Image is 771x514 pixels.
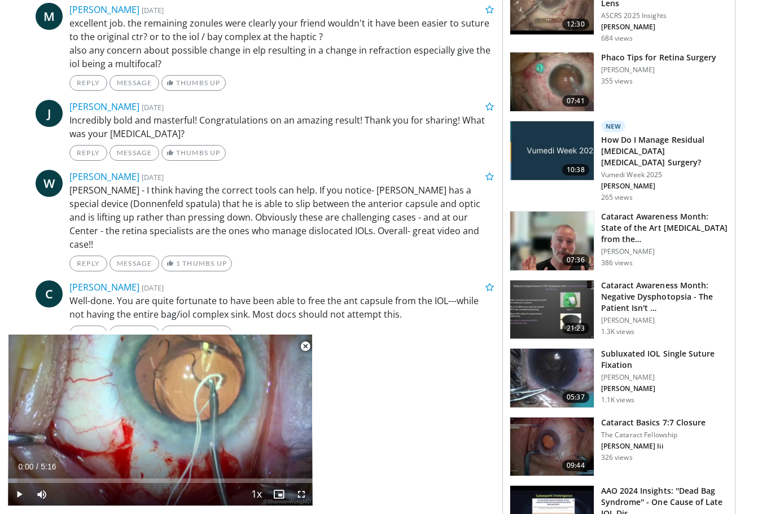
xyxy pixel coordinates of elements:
p: Incredibly bold and masterful! Congratulations on an amazing result! Thank you for sharing! What ... [69,113,494,140]
span: 09:44 [562,460,589,471]
p: 386 views [601,258,633,267]
a: 07:41 Phaco Tips for Retina Surgery [PERSON_NAME] 355 views [510,52,728,112]
p: [PERSON_NAME] Iii [601,442,706,451]
a: 07:36 Cataract Awareness Month: State of the Art [MEDICAL_DATA] from the… [PERSON_NAME] 386 views [510,211,728,271]
p: Vumedi Week 2025 [601,170,728,179]
a: 10:38 New How Do I Manage Residual [MEDICAL_DATA] [MEDICAL_DATA] Surgery? Vumedi Week 2025 [PERSO... [510,121,728,202]
a: [PERSON_NAME] [69,100,139,113]
p: 684 views [601,34,633,43]
img: 92cee52b-ab6e-4bb0-a285-0e85590396e8.150x105_q85_crop-smart_upscale.jpg [510,349,594,407]
a: 09:44 Cataract Basics 7:7 Closure The Cataract Fellowship [PERSON_NAME] Iii 326 views [510,417,728,477]
span: 5:16 [41,462,56,471]
h3: Cataract Awareness Month: Negative Dysphotopsia - The Patient Isn't … [601,280,728,314]
span: 0:00 [18,462,33,471]
span: 07:36 [562,254,589,266]
a: Message [109,145,159,161]
a: Reply [69,256,107,271]
a: [PERSON_NAME] [69,281,139,293]
a: Message [109,75,159,91]
p: The Cataract Fellowship [601,430,706,440]
img: 9de77dd7-fd7f-4bfc-a5f5-b63e24bf9ce4.jpg.150x105_q85_crop-smart_upscale.jpg [510,121,594,180]
img: fedd9da1-2a85-488b-9284-fc4ec05b8133.150x105_q85_crop-smart_upscale.jpg [510,212,594,270]
small: [DATE] [142,172,164,182]
span: 1 [176,259,181,267]
p: [PERSON_NAME] [601,316,728,325]
a: 21:23 Cataract Awareness Month: Negative Dysphotopsia - The Patient Isn't … [PERSON_NAME] 1.3K views [510,280,728,340]
a: 1 Thumbs Up [161,326,232,341]
p: [PERSON_NAME] [601,373,728,382]
span: 12:30 [562,19,589,30]
p: [PERSON_NAME] [601,384,728,393]
button: Mute [30,483,53,506]
video-js: Video Player [8,335,313,506]
p: New [601,121,626,132]
h3: Cataract Awareness Month: State of the Art [MEDICAL_DATA] from the… [601,211,728,245]
button: Playback Rate [245,483,268,506]
p: [PERSON_NAME] [601,65,717,74]
a: [PERSON_NAME] [69,3,139,16]
button: Enable picture-in-picture mode [268,483,290,506]
p: [PERSON_NAME] [601,23,728,32]
h3: Cataract Basics 7:7 Closure [601,417,706,428]
p: 265 views [601,193,633,202]
p: Well-done. You are quite fortunate to have been able to free the ant capsule from the IOL---while... [69,294,494,321]
button: Play [8,483,30,506]
p: 1.3K views [601,327,634,336]
p: ASCRS 2025 Insights [601,11,728,20]
a: Message [109,256,159,271]
a: M [36,3,63,30]
span: / [36,462,38,471]
button: Close [294,335,317,358]
small: [DATE] [142,5,164,15]
span: 05:37 [562,392,589,403]
a: Thumbs Up [161,75,225,91]
small: [DATE] [142,283,164,293]
a: Thumbs Up [161,145,225,161]
small: [DATE] [142,102,164,112]
p: [PERSON_NAME] - I think having the correct tools can help. If you notice- [PERSON_NAME] has a spe... [69,183,494,251]
span: 07:41 [562,95,589,107]
img: 56956baf-232e-4e2b-be0f-ff9ffdaffbaf.150x105_q85_crop-smart_upscale.jpg [510,418,594,476]
p: [PERSON_NAME] [601,182,728,191]
h3: Subluxated IOL Single Suture Fixation [601,348,728,371]
span: 1 [176,329,181,337]
button: Fullscreen [290,483,313,506]
a: [PERSON_NAME] [69,170,139,183]
img: b22acc4c-88b6-4d26-bb3e-a77cf782a6b7.150x105_q85_crop-smart_upscale.jpg [510,280,594,339]
a: Message [109,326,159,341]
a: W [36,170,63,197]
p: [PERSON_NAME] [601,247,728,256]
a: Reply [69,75,107,91]
p: 1.1K views [601,396,634,405]
p: excellent job. the remaining zonules were clearly your friend wouldn't it have been easier to sut... [69,16,494,71]
p: 326 views [601,453,633,462]
a: 05:37 Subluxated IOL Single Suture Fixation [PERSON_NAME] [PERSON_NAME] 1.1K views [510,348,728,408]
img: 2b0bc81e-4ab6-4ab1-8b29-1f6153f15110.150x105_q85_crop-smart_upscale.jpg [510,52,594,111]
span: 21:23 [562,323,589,334]
a: J [36,100,63,127]
a: C [36,280,63,307]
p: 355 views [601,77,633,86]
a: Reply [69,326,107,341]
h3: Phaco Tips for Retina Surgery [601,52,717,63]
a: Reply [69,145,107,161]
h3: How Do I Manage Residual [MEDICAL_DATA] [MEDICAL_DATA] Surgery? [601,134,728,168]
a: 1 Thumbs Up [161,256,232,271]
span: 10:38 [562,164,589,175]
div: Progress Bar [8,478,313,483]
